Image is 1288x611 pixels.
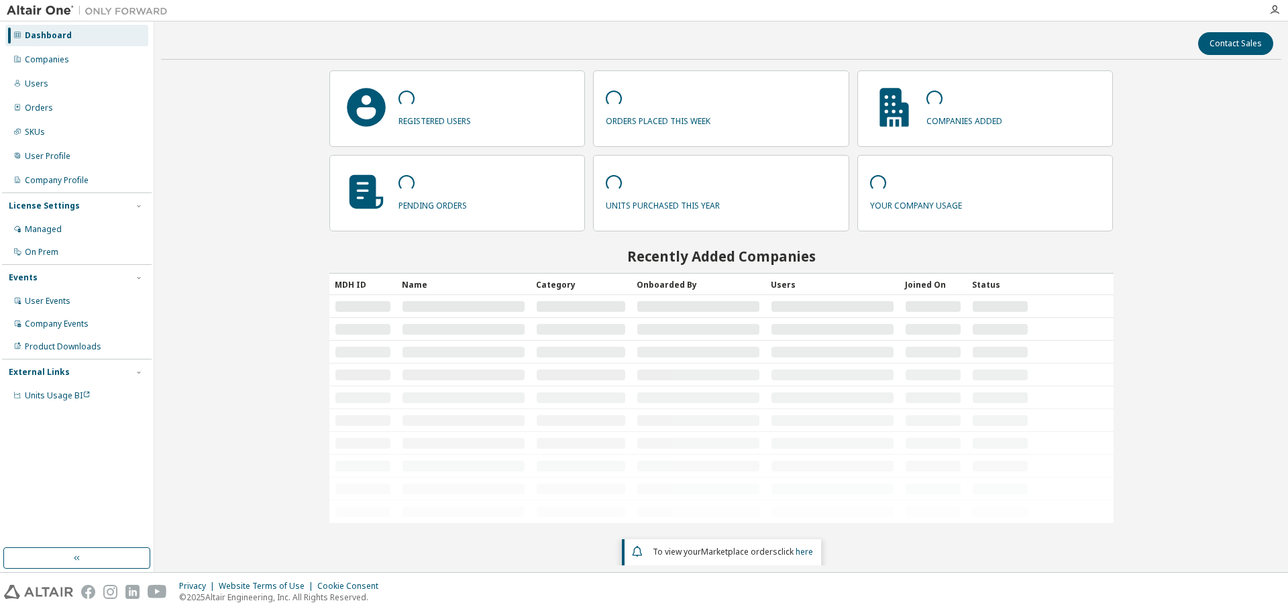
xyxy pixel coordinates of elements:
[1198,32,1273,55] button: Contact Sales
[179,581,219,592] div: Privacy
[9,272,38,283] div: Events
[81,585,95,599] img: facebook.svg
[25,224,62,235] div: Managed
[25,30,72,41] div: Dashboard
[103,585,117,599] img: instagram.svg
[7,4,174,17] img: Altair One
[402,274,525,295] div: Name
[25,54,69,65] div: Companies
[25,78,48,89] div: Users
[25,296,70,307] div: User Events
[25,127,45,137] div: SKUs
[25,103,53,113] div: Orders
[179,592,386,603] p: © 2025 Altair Engineering, Inc. All Rights Reserved.
[905,274,961,295] div: Joined On
[25,319,89,329] div: Company Events
[25,390,91,401] span: Units Usage BI
[771,274,894,295] div: Users
[926,111,1002,127] p: companies added
[125,585,140,599] img: linkedin.svg
[4,585,73,599] img: altair_logo.svg
[317,581,386,592] div: Cookie Consent
[870,196,962,211] p: your company usage
[701,546,777,557] em: Marketplace orders
[25,175,89,186] div: Company Profile
[148,585,167,599] img: youtube.svg
[25,247,58,258] div: On Prem
[398,196,467,211] p: pending orders
[25,151,70,162] div: User Profile
[329,247,1114,265] h2: Recently Added Companies
[606,196,720,211] p: units purchased this year
[536,274,626,295] div: Category
[398,111,471,127] p: registered users
[606,111,710,127] p: orders placed this week
[653,546,813,557] span: To view your click
[9,367,70,378] div: External Links
[9,201,80,211] div: License Settings
[219,581,317,592] div: Website Terms of Use
[796,546,813,557] a: here
[972,274,1028,295] div: Status
[637,274,760,295] div: Onboarded By
[25,341,101,352] div: Product Downloads
[335,274,391,295] div: MDH ID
